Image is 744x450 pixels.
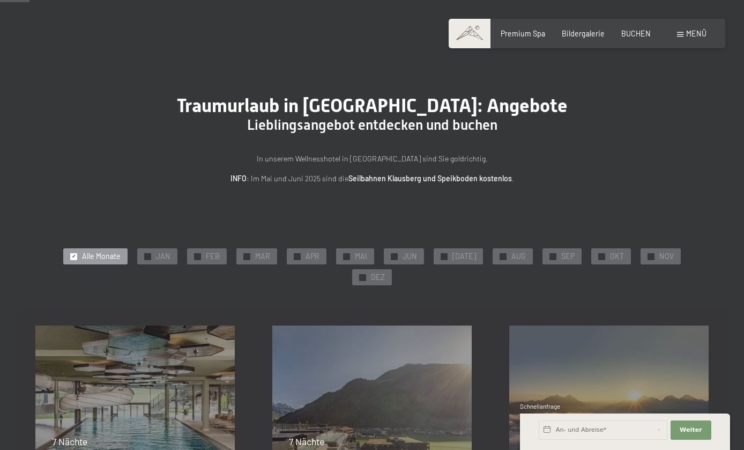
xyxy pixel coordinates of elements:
span: JUN [403,251,417,262]
span: Menü [686,29,706,38]
span: Traumurlaub in [GEOGRAPHIC_DATA]: Angebote [177,94,568,116]
span: ✓ [72,253,76,260]
span: Weiter [680,426,702,434]
span: DEZ [371,272,385,283]
span: ✓ [392,253,397,260]
span: Schnellanfrage [520,403,560,410]
a: BUCHEN [621,29,651,38]
button: Weiter [671,421,711,440]
span: ✓ [501,253,505,260]
span: ✓ [245,253,249,260]
span: NOV [659,251,674,262]
span: FEB [206,251,220,262]
span: SEP [561,251,575,262]
span: JAN [156,251,170,262]
span: [DATE] [452,251,476,262]
span: ✓ [649,253,653,260]
span: AUG [511,251,526,262]
span: ✓ [196,253,200,260]
span: MAR [255,251,270,262]
span: ✓ [442,253,447,260]
a: Bildergalerie [562,29,605,38]
span: ✓ [146,253,150,260]
span: OKT [610,251,624,262]
p: : Im Mai und Juni 2025 sind die . [136,173,608,185]
span: ✓ [550,253,555,260]
strong: Seilbahnen Klausberg und Speikboden kostenlos [348,174,512,183]
span: MAI [355,251,367,262]
span: Alle Monate [82,251,121,262]
span: ✓ [599,253,604,260]
p: In unserem Wellnesshotel in [GEOGRAPHIC_DATA] sind Sie goldrichtig. [136,153,608,165]
span: 7 Nächte [52,436,87,447]
span: 7 Nächte [289,436,324,447]
span: ✓ [361,274,365,281]
a: Premium Spa [501,29,545,38]
strong: INFO [230,174,247,183]
span: Lieblingsangebot entdecken und buchen [247,117,497,133]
